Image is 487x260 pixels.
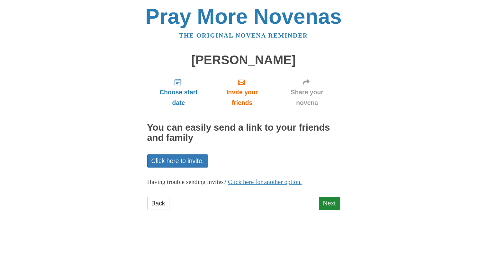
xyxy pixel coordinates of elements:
a: Click here to invite. [147,154,208,168]
a: Pray More Novenas [145,4,342,28]
a: Invite your friends [210,73,274,111]
a: The original novena reminder [179,32,308,39]
span: Choose start date [154,87,204,108]
span: Share your novena [281,87,334,108]
a: Choose start date [147,73,210,111]
a: Share your novena [274,73,340,111]
span: Invite your friends [216,87,267,108]
a: Next [319,197,340,210]
h2: You can easily send a link to your friends and family [147,123,340,143]
h1: [PERSON_NAME] [147,53,340,67]
span: Having trouble sending invites? [147,178,227,185]
a: Back [147,197,169,210]
a: Click here for another option. [228,178,302,185]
